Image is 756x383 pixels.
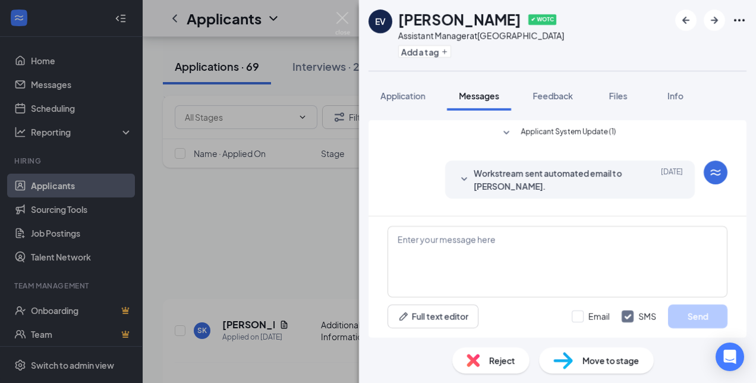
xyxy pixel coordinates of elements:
[474,167,629,193] span: Workstream sent automated email to [PERSON_NAME].
[457,172,471,187] svg: SmallChevronDown
[459,90,499,101] span: Messages
[398,10,521,30] h1: [PERSON_NAME]
[521,126,616,140] span: Applicant System Update (1)
[704,10,725,31] button: ArrowRight
[375,15,386,27] div: EV
[388,304,478,328] button: Full text editorPen
[441,48,448,55] svg: Plus
[609,90,627,101] span: Files
[398,30,564,42] div: Assistant Manager at [GEOGRAPHIC_DATA]
[707,13,722,27] svg: ArrowRight
[668,304,727,328] button: Send
[679,13,693,27] svg: ArrowLeftNew
[528,14,556,25] span: ✔ WOTC
[499,126,514,140] svg: SmallChevronDown
[732,13,746,27] svg: Ellipses
[667,90,683,101] span: Info
[533,90,573,101] span: Feedback
[661,167,683,193] span: [DATE]
[398,45,451,58] button: PlusAdd a tag
[708,165,723,180] svg: WorkstreamLogo
[398,310,409,322] svg: Pen
[716,343,744,371] div: Open Intercom Messenger
[499,126,616,140] button: SmallChevronDownApplicant System Update (1)
[675,10,697,31] button: ArrowLeftNew
[380,90,426,101] span: Application
[582,354,640,367] span: Move to stage
[489,354,515,367] span: Reject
